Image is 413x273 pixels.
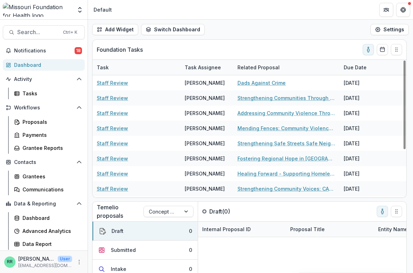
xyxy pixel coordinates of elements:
button: Open Activity [3,74,85,85]
p: Foundation Tasks [97,45,143,54]
a: Dads Against Crime [237,79,286,87]
a: Fostering Regional Hope in [GEOGRAPHIC_DATA] [237,155,335,162]
div: [DATE] [339,196,392,211]
p: Temelio proposals [97,203,144,220]
nav: breadcrumb [91,5,115,15]
a: Healing Forward - Supporting Homeless Youth and Their Care Team [237,170,335,177]
div: Due Date [339,60,392,75]
button: Draft0 [93,222,198,241]
p: [EMAIL_ADDRESS][DOMAIN_NAME] [18,262,72,269]
div: Proposal Title [286,222,374,237]
button: Get Help [396,3,410,17]
div: Task [93,60,180,75]
a: Grantees [11,171,85,182]
div: Related Proposal [233,60,339,75]
button: Open Contacts [3,157,85,168]
span: 18 [75,47,82,54]
div: Grantee Reports [23,144,79,152]
button: Drag [391,206,402,217]
div: [PERSON_NAME] [185,185,225,192]
a: Staff Review [97,155,128,162]
a: Dashboard [3,59,85,71]
a: Staff Review [97,170,128,177]
div: Rachel Rimmerman [7,260,13,264]
button: Open Data & Reporting [3,198,85,209]
div: Ctrl + K [62,28,79,36]
div: [DATE] [339,181,392,196]
div: 0 [189,246,192,254]
div: [PERSON_NAME] [185,170,225,177]
div: Dashboard [23,214,79,222]
button: Add Widget [92,24,138,35]
button: Notifications18 [3,45,85,56]
div: Due Date [339,64,371,71]
div: Internal Proposal ID [198,222,286,237]
div: Communications [23,186,79,193]
div: Submitted [111,246,136,254]
div: Internal Proposal ID [198,226,255,233]
div: Task Assignee [180,60,233,75]
p: Draft ( 0 ) [209,207,262,216]
a: Tasks [11,88,85,99]
a: Staff Review [97,94,128,102]
span: Workflows [14,105,74,111]
button: Switch Dashboard [141,24,205,35]
div: 0 [189,227,192,235]
button: Drag [391,44,402,55]
a: Staff Review [97,185,128,192]
div: [PERSON_NAME] [185,79,225,87]
div: 0 [189,265,192,273]
a: Mending Fences: Community Violence Intervention for Youth [237,125,335,132]
div: Task [93,64,113,71]
div: Intake [111,265,126,273]
button: Partners [379,3,393,17]
a: Strengthening Safe Streets Safe Neighborhoods [237,140,335,147]
a: Addressing Community Violence Through High-quality Arts and Education Experiences [237,109,335,117]
div: [DATE] [339,90,392,106]
button: Open Workflows [3,102,85,113]
button: Open entity switcher [75,3,85,17]
a: Dashboard [11,212,85,224]
div: Data Report [23,240,79,248]
span: Activity [14,76,74,82]
div: [PERSON_NAME] [185,109,225,117]
div: Draft [112,227,123,235]
a: Communications [11,184,85,195]
button: More [75,258,83,266]
a: Staff Review [97,125,128,132]
p: User [58,256,72,262]
a: Staff Review [97,79,128,87]
div: [PERSON_NAME] [185,155,225,162]
div: [DATE] [339,75,392,90]
a: Grantee Reports [11,142,85,154]
button: toggle-assigned-to-me [363,44,374,55]
span: Notifications [14,48,75,54]
div: [DATE] [339,121,392,136]
div: Payments [23,131,79,139]
a: Data Report [11,238,85,250]
div: [PERSON_NAME] [185,125,225,132]
div: Proposals [23,118,79,126]
div: [DATE] [339,151,392,166]
div: Entity Name [374,226,412,233]
div: Dashboard [14,61,79,69]
span: Data & Reporting [14,201,74,207]
a: Staff Review [97,109,128,117]
div: [PERSON_NAME] [185,94,225,102]
span: Contacts [14,159,74,165]
img: Missouri Foundation for Health logo [3,3,72,17]
div: Task Assignee [180,64,225,71]
div: Proposal Title [286,226,329,233]
a: Proposals [11,116,85,128]
span: Search... [17,29,59,36]
button: toggle-assigned-to-me [377,206,388,217]
button: Search... [3,25,85,39]
div: [DATE] [339,166,392,181]
a: Strengthening Community Voices: CASPER Data to Action on Mental Health and Firearm Safety [237,185,335,192]
a: Payments [11,129,85,141]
